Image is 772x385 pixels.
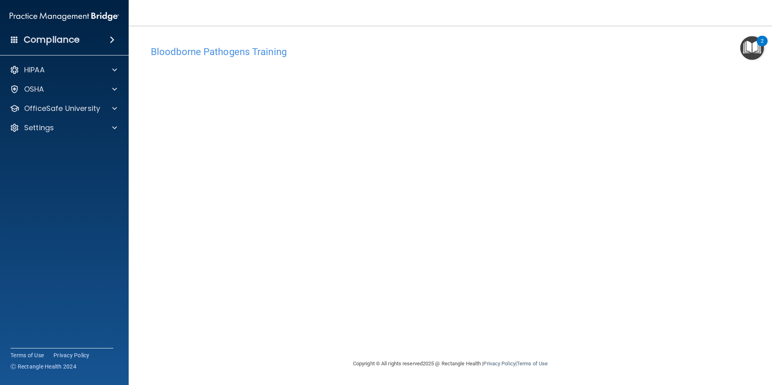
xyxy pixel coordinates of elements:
[10,104,117,113] a: OfficeSafe University
[761,41,764,51] div: 2
[24,123,54,133] p: Settings
[24,104,100,113] p: OfficeSafe University
[10,8,119,25] img: PMB logo
[151,61,750,309] iframe: bbp
[24,65,45,75] p: HIPAA
[633,328,762,360] iframe: Drift Widget Chat Controller
[151,47,750,57] h4: Bloodborne Pathogens Training
[10,84,117,94] a: OSHA
[53,351,90,359] a: Privacy Policy
[24,84,44,94] p: OSHA
[304,351,597,377] div: Copyright © All rights reserved 2025 @ Rectangle Health | |
[10,362,76,371] span: Ⓒ Rectangle Health 2024
[24,34,80,45] h4: Compliance
[10,65,117,75] a: HIPAA
[483,360,515,367] a: Privacy Policy
[517,360,548,367] a: Terms of Use
[10,351,44,359] a: Terms of Use
[740,36,764,60] button: Open Resource Center, 2 new notifications
[10,123,117,133] a: Settings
